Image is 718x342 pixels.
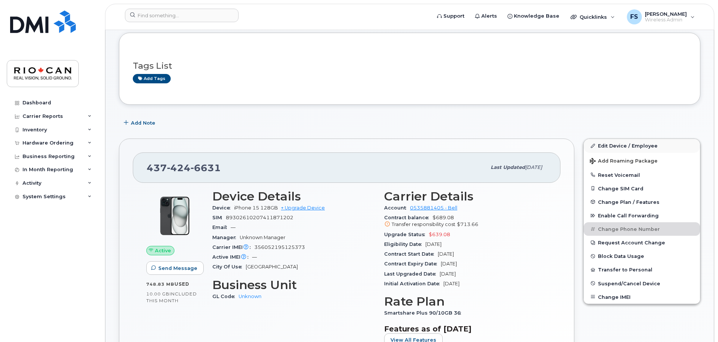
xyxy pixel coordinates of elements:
h3: Rate Plan [384,295,547,308]
span: 748.83 MB [146,282,174,287]
span: Support [443,12,464,20]
span: used [174,281,189,287]
span: Active [155,247,171,254]
img: iPhone_15_Black.png [152,193,197,238]
a: 0535881405 - Bell [410,205,457,211]
button: Request Account Change [584,236,700,249]
span: Carrier IMEI [212,244,254,250]
span: [DATE] [525,164,542,170]
span: Send Message [158,265,197,272]
span: GL Code [212,294,239,299]
a: Add tags [133,74,171,83]
span: Last updated [491,164,525,170]
span: 424 [167,162,191,173]
button: Change IMEI [584,290,700,304]
a: + Upgrade Device [281,205,325,211]
span: 89302610207411871202 [226,215,293,220]
span: Alerts [481,12,497,20]
span: Enable Call Forwarding [598,213,659,218]
button: Reset Voicemail [584,168,700,182]
span: SIM [212,215,226,220]
span: Transfer responsibility cost [392,221,455,227]
button: Block Data Usage [584,249,700,263]
button: Send Message [146,261,204,275]
span: iPhone 15 128GB [234,205,278,211]
span: 10.00 GB [146,291,170,297]
input: Find something... [125,9,239,22]
button: Add Roaming Package [584,153,700,168]
a: Unknown [239,294,261,299]
span: Smartshare Plus 90/10GB 36 [384,310,465,316]
span: Account [384,205,410,211]
span: [DATE] [438,251,454,257]
span: Initial Activation Date [384,281,443,286]
span: Change Plan / Features [598,199,659,205]
span: 437 [147,162,221,173]
span: Contract balance [384,215,433,220]
span: $639.08 [429,232,450,237]
span: $689.08 [384,215,547,228]
h3: Device Details [212,190,375,203]
span: — [231,224,236,230]
span: Add Roaming Package [590,158,658,165]
span: $713.66 [457,221,478,227]
span: — [252,254,257,260]
button: Add Note [119,116,162,130]
span: [DATE] [441,261,457,267]
span: Unknown Manager [240,235,285,240]
span: Email [212,224,231,230]
span: Eligibility Date [384,241,425,247]
span: [PERSON_NAME] [645,11,687,17]
button: Change SIM Card [584,182,700,195]
span: FS [630,12,638,21]
span: Contract Expiry Date [384,261,441,267]
span: Knowledge Base [514,12,559,20]
span: included this month [146,291,197,303]
button: Enable Call Forwarding [584,209,700,222]
span: Active IMEI [212,254,252,260]
span: [GEOGRAPHIC_DATA] [246,264,298,270]
span: 356052195125373 [254,244,305,250]
button: Change Phone Number [584,222,700,236]
span: Add Note [131,119,155,127]
span: Wireless Admin [645,17,687,23]
h3: Business Unit [212,278,375,292]
a: Support [432,9,470,24]
a: Knowledge Base [502,9,565,24]
span: Contract Start Date [384,251,438,257]
span: Quicklinks [580,14,607,20]
button: Change Plan / Features [584,195,700,209]
h3: Features as of [DATE] [384,324,547,333]
span: City Of Use [212,264,246,270]
div: Filip Stojmanovski [622,9,700,24]
h3: Tags List [133,61,686,71]
span: Manager [212,235,240,240]
button: Transfer to Personal [584,263,700,276]
button: Suspend/Cancel Device [584,277,700,290]
span: [DATE] [425,241,442,247]
span: Last Upgraded Date [384,271,440,277]
span: Suspend/Cancel Device [598,280,660,286]
span: [DATE] [440,271,456,277]
span: 6631 [191,162,221,173]
span: Device [212,205,234,211]
span: [DATE] [443,281,460,286]
a: Alerts [470,9,502,24]
a: Edit Device / Employee [584,139,700,152]
span: Upgrade Status [384,232,429,237]
div: Quicklinks [565,9,620,24]
h3: Carrier Details [384,190,547,203]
